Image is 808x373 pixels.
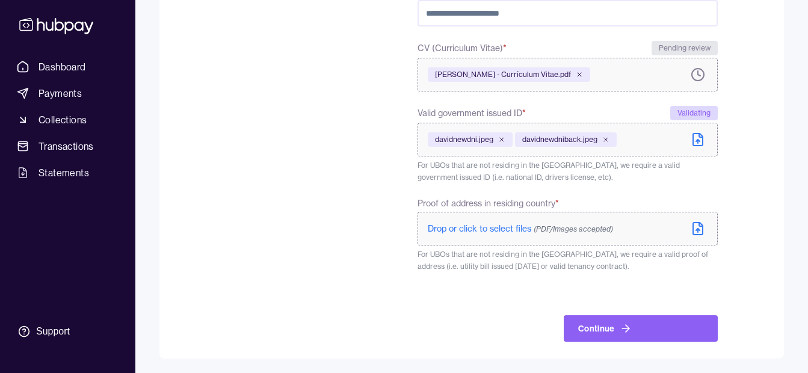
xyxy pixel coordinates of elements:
span: davidnewdniback.jpeg [522,135,597,144]
div: Pending review [652,41,718,55]
span: For UBOs that are not residing in the [GEOGRAPHIC_DATA], we require a valid proof of address (i.e... [418,250,708,271]
div: Support [36,325,70,338]
button: Continue [564,315,718,342]
span: [PERSON_NAME] - Currículum Vitae.pdf [435,70,571,79]
span: Drop or click to select files [428,223,613,234]
span: Transactions [39,139,94,153]
span: Proof of address in residing country [418,197,559,209]
div: Validating [670,106,718,120]
span: Statements [39,165,89,180]
span: Collections [39,113,87,127]
span: Dashboard [39,60,86,74]
a: Dashboard [12,56,123,78]
a: Collections [12,109,123,131]
span: Payments [39,86,82,100]
span: For UBOs that are not residing in the [GEOGRAPHIC_DATA], we require a valid government issued ID ... [418,161,680,182]
span: davidnewdni.jpeg [435,135,493,144]
a: Transactions [12,135,123,157]
span: CV (Curriculum Vitae) [418,41,507,55]
a: Statements [12,162,123,183]
a: Payments [12,82,123,104]
a: Support [12,319,123,344]
span: (PDF/Images accepted) [534,224,613,233]
span: Valid government issued ID [418,106,526,120]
